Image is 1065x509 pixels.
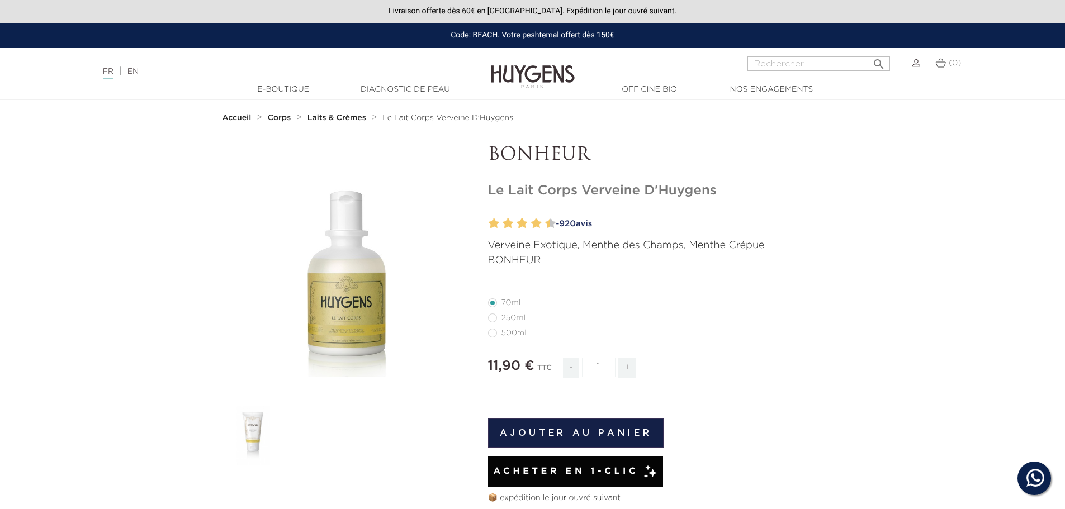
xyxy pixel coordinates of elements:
label: 70ml [488,298,534,307]
label: 8 [533,216,542,232]
a: Laits & Crèmes [307,113,369,122]
a: FR [103,68,113,79]
label: 3 [500,216,504,232]
strong: Laits & Crèmes [307,114,366,122]
a: Corps [268,113,294,122]
input: Rechercher [747,56,890,71]
p: BONHEUR [488,145,843,166]
a: Diagnostic de peau [349,84,461,96]
p: BONHEUR [488,253,843,268]
label: 9 [543,216,547,232]
span: 11,90 € [488,359,534,373]
p: 📦 expédition le jour ouvré suivant [488,492,843,504]
label: 10 [547,216,556,232]
a: Le Lait Corps Verveine D'Huygens [382,113,513,122]
label: 6 [519,216,528,232]
label: 500ml [488,329,540,337]
input: Quantité [582,358,616,377]
span: Le Lait Corps Verveine D'Huygens [382,114,513,122]
label: 4 [505,216,513,232]
strong: Accueil [223,114,252,122]
div: | [97,65,436,78]
i:  [872,54,886,68]
div: TTC [537,356,552,386]
button: Ajouter au panier [488,418,664,448]
a: Accueil [223,113,254,122]
label: 2 [491,216,499,232]
a: Officine Bio [594,84,706,96]
h1: Le Lait Corps Verveine D'Huygens [488,183,843,199]
span: - [563,358,579,378]
label: 7 [528,216,532,232]
span: + [618,358,636,378]
label: 250ml [488,313,539,322]
label: 5 [514,216,518,232]
span: (0) [949,59,961,67]
img: Huygens [491,47,575,90]
a: E-Boutique [228,84,339,96]
a: EN [127,68,139,75]
label: 1 [486,216,490,232]
p: Verveine Exotique, Menthe des Champs, Menthe Crépue [488,238,843,253]
a: -920avis [552,216,843,232]
a: Nos engagements [716,84,827,96]
button:  [869,53,889,68]
strong: Corps [268,114,291,122]
span: 920 [559,220,576,228]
